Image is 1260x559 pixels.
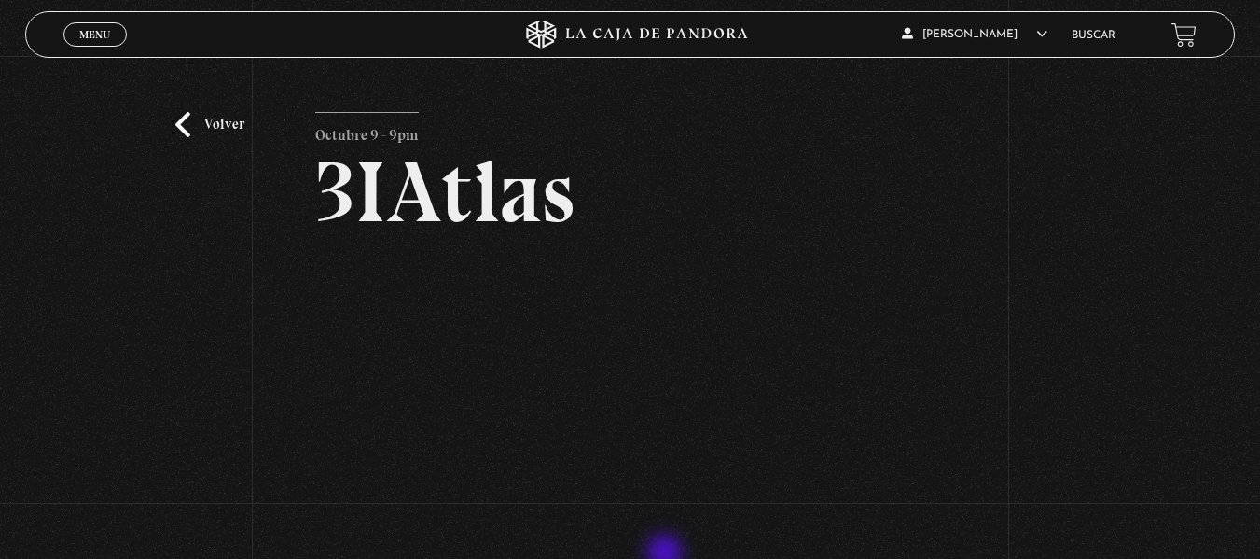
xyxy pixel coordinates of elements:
h2: 3IAtlas [315,149,944,235]
a: View your shopping cart [1171,21,1197,47]
span: Cerrar [73,45,117,58]
a: Volver [175,112,244,137]
a: Buscar [1072,30,1115,41]
span: [PERSON_NAME] [902,29,1047,40]
p: Octubre 9 - 9pm [315,112,419,149]
span: Menu [79,29,110,40]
